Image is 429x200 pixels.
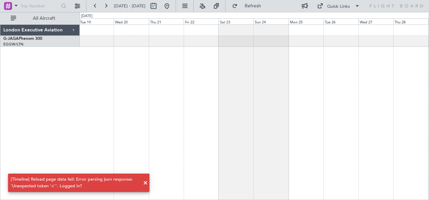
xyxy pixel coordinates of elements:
[79,18,114,24] div: Tue 19
[114,3,145,9] span: [DATE] - [DATE]
[239,4,267,8] span: Refresh
[3,37,19,41] span: G-JAGA
[114,18,148,24] div: Wed 20
[229,1,269,11] button: Refresh
[184,18,219,24] div: Fri 22
[7,13,73,24] button: All Aircraft
[393,18,428,24] div: Thu 28
[327,3,350,10] div: Quick Links
[20,1,59,11] input: Trip Number
[314,1,363,11] button: Quick Links
[81,13,93,19] div: [DATE]
[253,18,288,24] div: Sun 24
[323,18,358,24] div: Tue 26
[17,16,71,21] span: All Aircraft
[3,42,23,47] a: EGGW/LTN
[11,176,139,189] div: [Timeline] Reload page data fail: Error parsing json response: 'Unexpected token '<''. Logged in?
[3,37,42,41] a: G-JAGAPhenom 300
[149,18,184,24] div: Thu 21
[219,18,253,24] div: Sat 23
[289,18,323,24] div: Mon 25
[358,18,393,24] div: Wed 27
